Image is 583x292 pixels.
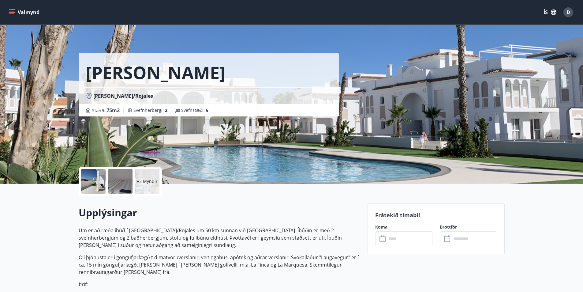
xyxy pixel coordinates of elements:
p: +3 Myndir [137,178,158,184]
span: 75 m2 [107,107,120,114]
span: Svefnherbergi : [133,107,167,113]
span: [PERSON_NAME]/Rojales [93,93,153,99]
p: Öll þjónusta er í göngufjarlægð t.d matvöruverslanir, veitingahús, apótek og aðrar verslanir. Svo... [79,254,360,276]
span: Svefnstæði : [181,107,208,113]
p: Frátekið tímabil [375,211,497,219]
h2: Upplýsingar [79,206,360,219]
span: 6 [206,107,208,113]
h1: [PERSON_NAME] [86,61,225,84]
button: ÍS [540,7,560,18]
button: menu [7,7,42,18]
p: Þrif: [79,281,360,288]
label: Koma [375,224,432,230]
p: Um er að ræða íbúð í [GEOGRAPHIC_DATA]/Rojales um 50 km sunnan við [GEOGRAPHIC_DATA]. Íbúðin er m... [79,227,360,249]
button: D [561,5,576,20]
span: 2 [165,107,167,113]
span: D [566,9,570,16]
label: Brottför [440,224,497,230]
span: Stærð : [92,107,120,114]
